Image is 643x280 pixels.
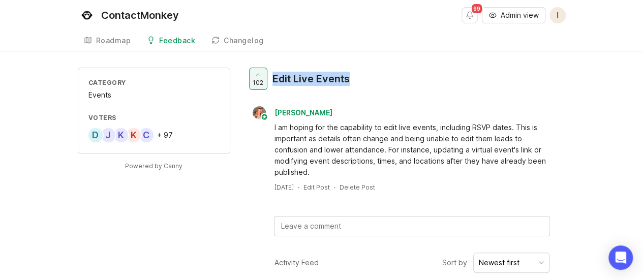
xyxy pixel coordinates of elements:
span: [PERSON_NAME] [274,108,332,117]
div: Open Intercom Messenger [608,245,633,270]
a: Powered by Canny [124,160,184,172]
button: I [549,7,566,23]
img: member badge [260,113,268,121]
a: [DATE] [274,183,294,192]
span: 99 [472,4,482,13]
div: Delete Post [340,183,375,192]
div: Newest first [479,257,519,268]
div: Changelog [224,37,264,44]
div: Category [88,78,220,87]
div: Roadmap [96,37,131,44]
span: Sort by [442,257,467,268]
div: + 97 [157,132,173,139]
a: Changelog [205,30,270,51]
div: D [87,127,104,143]
div: Feedback [159,37,195,44]
button: Notifications [462,7,478,23]
div: K [126,127,142,143]
a: Roadmap [78,30,137,51]
img: ContactMonkey logo [78,6,96,24]
div: · [334,183,335,192]
a: Feedback [141,30,201,51]
div: Events [88,89,220,101]
div: ContactMonkey [101,10,179,20]
span: Admin view [501,10,539,20]
button: Admin view [482,7,545,23]
div: Edit Post [303,183,330,192]
div: C [138,127,155,143]
div: J [100,127,116,143]
div: Activity Feed [274,257,319,268]
div: · [298,183,299,192]
div: Edit Live Events [272,72,350,86]
button: 102 [249,68,267,90]
span: 102 [253,78,263,87]
div: K [113,127,129,143]
span: I [557,9,559,21]
img: Bronwen W [249,106,269,119]
div: I am hoping for the capability to edit live events, including RSVP dates. This is important as de... [274,122,549,178]
div: Voters [88,113,220,122]
a: Bronwen W[PERSON_NAME] [247,106,341,119]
